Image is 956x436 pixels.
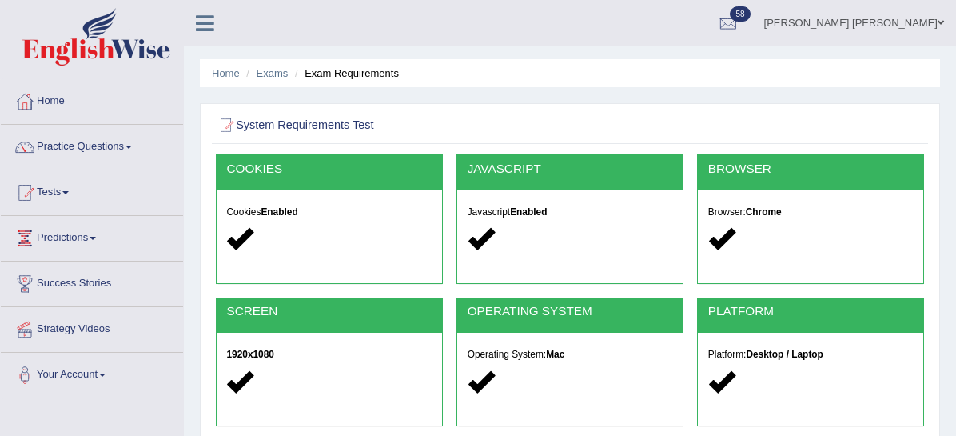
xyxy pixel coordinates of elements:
a: Practice Questions [1,125,183,165]
strong: 1920x1080 [226,349,274,360]
li: Exam Requirements [291,66,399,81]
h5: Javascript [468,207,673,218]
a: Success Stories [1,262,183,302]
a: Tests [1,170,183,210]
h5: Platform: [708,350,914,360]
a: Strategy Videos [1,307,183,347]
strong: Mac [546,349,564,360]
h2: COOKIES [226,162,432,176]
a: Home [1,79,183,119]
h2: PLATFORM [708,305,914,318]
a: Home [212,67,240,79]
strong: Enabled [510,206,547,218]
h5: Browser: [708,207,914,218]
strong: Enabled [261,206,297,218]
a: Your Account [1,353,183,393]
h5: Operating System: [468,350,673,360]
h2: JAVASCRIPT [468,162,673,176]
h5: Cookies [226,207,432,218]
span: 58 [730,6,750,22]
strong: Chrome [746,206,782,218]
h2: OPERATING SYSTEM [468,305,673,318]
h2: BROWSER [708,162,914,176]
h2: SCREEN [226,305,432,318]
a: Predictions [1,216,183,256]
strong: Desktop / Laptop [746,349,823,360]
h2: System Requirements Test [216,115,655,136]
a: Exams [257,67,289,79]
